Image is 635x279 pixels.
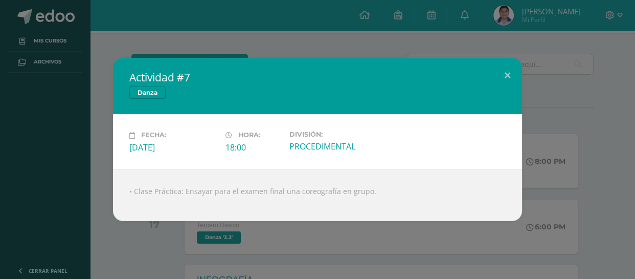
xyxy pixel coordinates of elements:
div: 18:00 [225,142,281,153]
span: Danza [129,87,166,99]
span: Fecha: [141,132,166,139]
div: PROCEDIMENTAL [289,141,377,152]
h2: Actividad #7 [129,70,506,84]
span: Hora: [238,132,260,139]
button: Close (Esc) [493,58,522,93]
label: División: [289,131,377,138]
div: [DATE] [129,142,217,153]
div: • Clase Práctica: Ensayar para el examen final una coreografía en grupo. [113,169,522,221]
